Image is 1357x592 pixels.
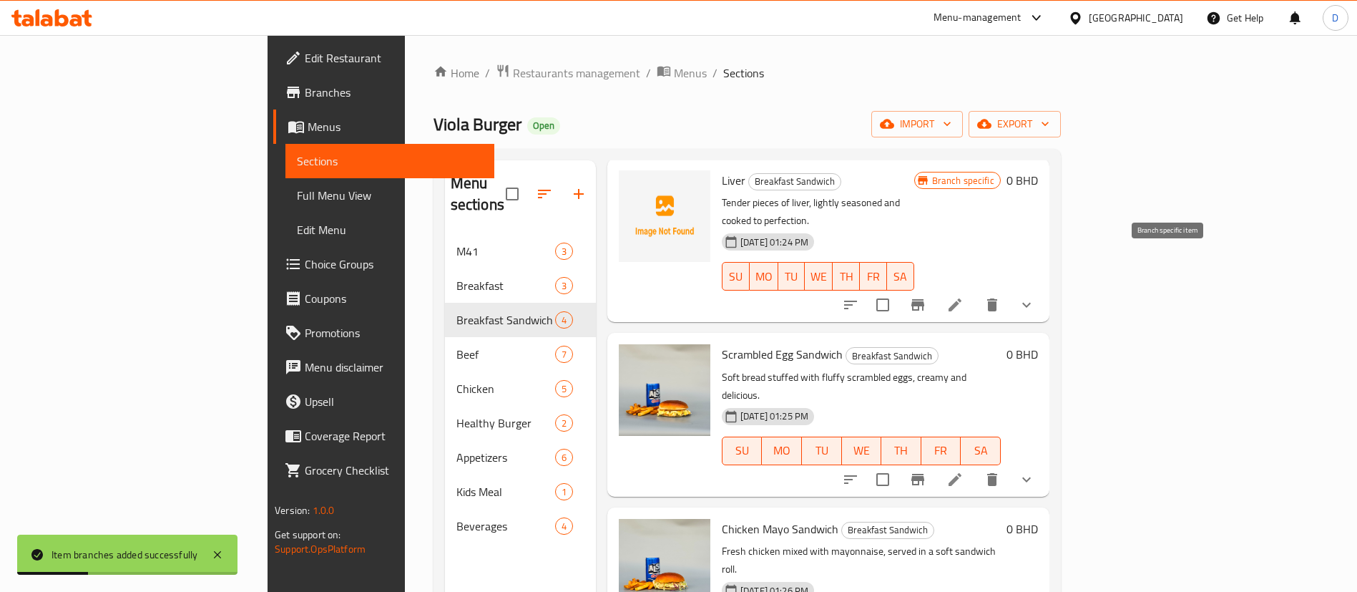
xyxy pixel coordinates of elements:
span: SA [966,440,995,461]
div: Kids Meal1 [445,475,596,509]
div: items [555,380,573,397]
div: Breakfast Sandwich4 [445,303,596,337]
div: items [555,311,573,329]
span: 4 [556,520,572,533]
span: Menu disclaimer [305,359,483,376]
a: Branches [273,75,494,110]
div: Kids Meal [456,483,555,500]
button: Add section [562,177,596,211]
div: Breakfast Sandwich [456,311,555,329]
div: Chicken5 [445,372,596,406]
span: 6 [556,451,572,465]
button: SA [961,437,1001,465]
span: Grocery Checklist [305,462,483,479]
a: Menus [273,110,494,144]
span: import [883,115,951,133]
a: Restaurants management [496,64,640,82]
a: Upsell [273,384,494,419]
button: sort-choices [833,462,868,497]
div: Breakfast Sandwich [748,173,841,190]
a: Promotions [273,316,494,350]
span: Chicken [456,380,555,397]
div: items [555,518,573,535]
a: Edit Menu [285,213,494,247]
span: SA [893,266,908,287]
span: 1 [556,485,572,499]
a: Support.OpsPlatform [275,540,366,558]
span: Branches [305,84,483,101]
h6: 0 BHD [1006,519,1038,539]
a: Edit menu item [946,471,964,488]
span: Viola Burger [433,108,521,140]
a: Menu disclaimer [273,350,494,384]
span: Get support on: [275,525,341,544]
a: Edit menu item [946,296,964,314]
button: TU [778,262,805,291]
img: Scrambled Egg Sandwich [619,344,710,436]
span: Open [527,120,560,132]
button: delete [975,462,1009,497]
span: M41 [456,243,555,260]
li: / [646,64,651,82]
div: Healthy Burger2 [445,406,596,440]
span: Healthy Burger [456,414,555,432]
span: [DATE] 01:25 PM [735,409,814,423]
span: 7 [556,348,572,361]
span: Breakfast Sandwich [846,348,938,364]
button: delete [975,288,1009,322]
button: sort-choices [833,288,868,322]
span: Breakfast [456,277,555,294]
p: Tender pieces of liver, lightly seasoned and cooked to perfection. [722,194,914,230]
a: Coupons [273,281,494,316]
button: TH [881,437,921,465]
button: Branch-specific-item [901,462,935,497]
span: SU [728,266,744,287]
button: show more [1009,462,1044,497]
button: import [871,111,963,137]
span: Sort sections [527,177,562,211]
button: MO [762,437,802,465]
button: SU [722,437,762,465]
button: Branch-specific-item [901,288,935,322]
span: 3 [556,245,572,258]
div: items [555,414,573,432]
nav: breadcrumb [433,64,1061,82]
button: SA [887,262,914,291]
li: / [712,64,717,82]
a: Sections [285,144,494,178]
div: items [555,449,573,466]
span: Menus [674,64,707,82]
span: Select all sections [497,179,527,209]
a: Grocery Checklist [273,453,494,487]
span: Choice Groups [305,256,483,273]
span: WE [810,266,827,287]
span: [DATE] 01:24 PM [735,236,814,249]
button: FR [921,437,961,465]
h6: 0 BHD [1006,344,1038,364]
p: Soft bread stuffed with fluffy scrambled eggs, creamy and delicious. [722,369,1001,404]
div: M413 [445,234,596,268]
span: Breakfast Sandwich [749,173,841,190]
span: 1.0.0 [313,501,335,520]
span: D [1332,10,1338,26]
button: WE [842,437,882,465]
span: Select to update [868,465,898,495]
span: FR [927,440,956,461]
span: Restaurants management [513,64,640,82]
div: items [555,277,573,294]
span: 2 [556,417,572,430]
span: TU [808,440,836,461]
p: Fresh chicken mixed with mayonnaise, served in a soft sandwich roll. [722,543,1001,578]
span: TH [838,266,854,287]
nav: Menu sections [445,228,596,549]
button: WE [805,262,833,291]
div: Beef [456,346,555,363]
button: export [969,111,1061,137]
div: Breakfast3 [445,268,596,303]
img: Liver [619,170,710,262]
span: Chicken Mayo Sandwich [722,518,838,540]
span: Beverages [456,518,555,535]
